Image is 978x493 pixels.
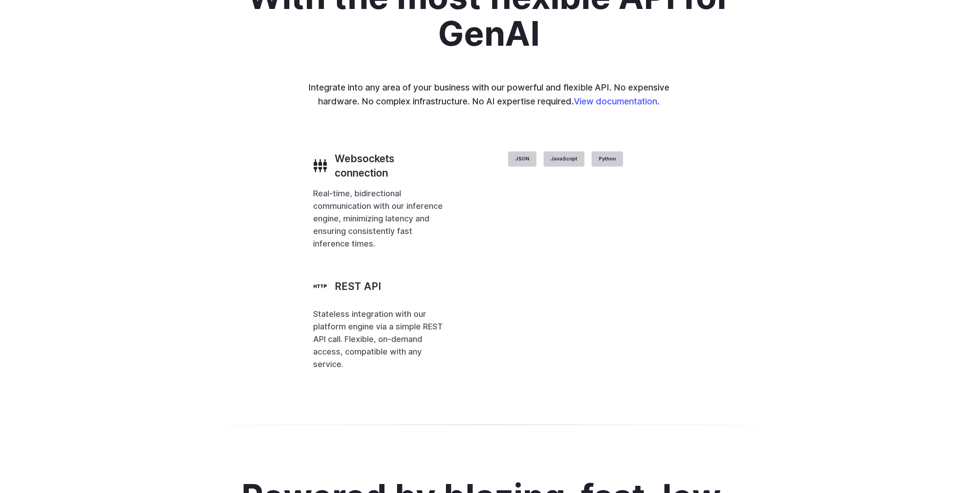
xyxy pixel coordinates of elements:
[592,151,623,167] label: Python
[313,187,445,251] p: Real-time, bidirectional communication with our inference engine, minimizing latency and ensuring...
[335,151,445,180] h3: Websockets connection
[508,151,537,167] label: JSON
[335,279,381,294] h3: REST API
[574,96,658,107] a: View documentation
[544,151,585,167] label: JavaScript
[313,308,445,371] p: Stateless integration with our platform engine via a simple REST API call. Flexible, on-demand ac...
[302,81,676,108] p: Integrate into any area of your business with our powerful and flexible API. No expensive hardwar...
